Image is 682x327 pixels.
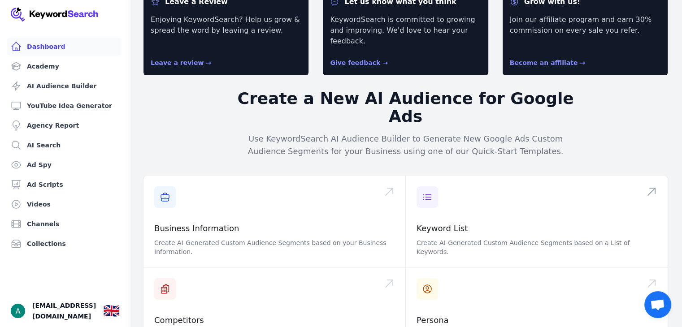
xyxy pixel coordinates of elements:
img: Your Company [11,7,99,22]
a: Agency Report [7,116,122,134]
a: Academy [7,57,122,75]
p: KeywordSearch is committed to growing and improving. We'd love to hear your feedback. [330,14,481,47]
a: Dashboard [7,38,122,56]
a: AI Audience Builder [7,77,122,95]
a: AI Search [7,136,122,154]
a: Ad Scripts [7,176,122,194]
img: Arihant Jain [11,304,25,318]
button: 🇬🇧 [103,302,120,320]
span: → [206,59,211,66]
div: 🇬🇧 [103,303,120,319]
a: Persona [417,315,449,325]
p: Join our affiliate program and earn 30% commission on every sale you refer. [510,14,660,47]
span: → [580,59,585,66]
a: Ad Spy [7,156,122,174]
a: Collections [7,235,122,253]
h2: Create a New AI Audience for Google Ads [234,90,578,125]
span: [EMAIL_ADDRESS][DOMAIN_NAME] [32,300,96,322]
div: Open chat [644,291,671,318]
a: Leave a review [151,59,211,66]
a: Videos [7,195,122,213]
a: YouTube Idea Generator [7,97,122,115]
a: Keyword List [417,224,468,233]
a: Become an affiliate [510,59,585,66]
a: Give feedback [330,59,388,66]
button: Open user button [11,304,25,318]
span: → [382,59,388,66]
a: Channels [7,215,122,233]
a: Competitors [154,315,204,325]
a: Business Information [154,224,239,233]
p: Use KeywordSearch AI Audience Builder to Generate New Google Ads Custom Audience Segments for you... [234,133,578,158]
p: Enjoying KeywordSearch? Help us grow & spread the word by leaving a review. [151,14,301,47]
